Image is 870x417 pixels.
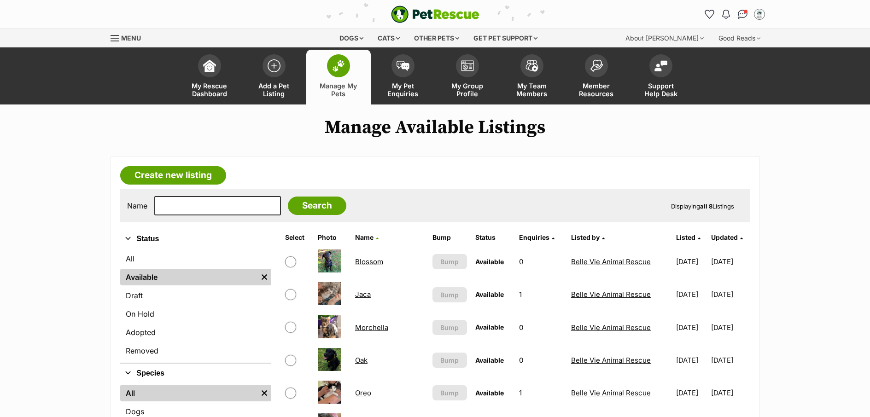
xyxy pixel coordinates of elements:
[671,203,734,210] span: Displaying Listings
[736,7,750,22] a: Conversations
[257,269,271,285] a: Remove filter
[120,250,271,267] a: All
[475,258,504,266] span: Available
[391,6,479,23] a: PetRescue
[571,233,600,241] span: Listed by
[519,233,555,241] a: Enquiries
[711,246,749,278] td: [DATE]
[515,278,566,310] td: 1
[519,233,549,241] span: translation missing: en.admin.listings.index.attributes.enquiries
[253,82,295,98] span: Add a Pet Listing
[371,29,406,47] div: Cats
[571,290,651,299] a: Belle Vie Animal Rescue
[432,385,467,400] button: Bump
[120,233,271,245] button: Status
[440,323,459,332] span: Bump
[571,356,651,365] a: Belle Vie Animal Rescue
[432,254,467,269] button: Bump
[526,60,538,72] img: team-members-icon-5396bd8760b3fe7c0b43da4ab00e1e3bb1a5d9ba89233759b79545d2d3fc5d0d.svg
[654,60,667,71] img: help-desk-icon-fdf02630f3aa405de69fd3d07c3f3aa587a6932b1a1747fa1d2bba05be0121f9.svg
[564,50,629,104] a: Member Resources
[120,269,257,285] a: Available
[440,257,459,266] span: Bump
[314,230,350,245] th: Photo
[120,166,226,185] a: Create new listing
[189,82,230,98] span: My Rescue Dashboard
[281,230,313,245] th: Select
[700,203,712,210] strong: all 8
[640,82,682,98] span: Support Help Desk
[355,290,371,299] a: Jaca
[257,385,271,401] a: Remove filter
[408,29,466,47] div: Other pets
[576,82,617,98] span: Member Resources
[120,342,271,359] a: Removed
[447,82,488,98] span: My Group Profile
[355,388,371,397] a: Oreo
[500,50,564,104] a: My Team Members
[515,377,566,409] td: 1
[711,278,749,310] td: [DATE]
[306,50,371,104] a: Manage My Pets
[121,34,141,42] span: Menu
[120,306,271,322] a: On Hold
[722,10,730,19] img: notifications-46538b983faf8c2785f20acdc204bb7945ddae34d4c08c2a6579f10ce5e182be.svg
[461,60,474,71] img: group-profile-icon-3fa3cf56718a62981997c0bc7e787c4b2cf8bcc04b72c1350f741eb67cf2f40e.svg
[120,385,257,401] a: All
[571,233,605,241] a: Listed by
[288,197,346,215] input: Search
[355,233,374,241] span: Name
[333,29,370,47] div: Dogs
[672,312,710,343] td: [DATE]
[515,344,566,376] td: 0
[203,59,216,72] img: dashboard-icon-eb2f2d2d3e046f16d808141f083e7271f6b2e854fb5c12c21221c1fb7104beca.svg
[571,388,651,397] a: Belle Vie Animal Rescue
[242,50,306,104] a: Add a Pet Listing
[355,257,383,266] a: Blossom
[472,230,514,245] th: Status
[711,344,749,376] td: [DATE]
[120,324,271,341] a: Adopted
[755,10,764,19] img: Belle Vie Animal Rescue profile pic
[672,344,710,376] td: [DATE]
[318,82,359,98] span: Manage My Pets
[355,233,379,241] a: Name
[268,59,280,72] img: add-pet-listing-icon-0afa8454b4691262ce3f59096e99ab1cd57d4a30225e0717b998d2c9b9846f56.svg
[467,29,544,47] div: Get pet support
[571,323,651,332] a: Belle Vie Animal Rescue
[397,61,409,71] img: pet-enquiries-icon-7e3ad2cf08bfb03b45e93fb7055b45f3efa6380592205ae92323e6603595dc1f.svg
[719,7,734,22] button: Notifications
[391,6,479,23] img: logo-e224e6f780fb5917bec1dbf3a21bbac754714ae5b6737aabdf751b685950b380.svg
[711,377,749,409] td: [DATE]
[711,233,738,241] span: Updated
[629,50,693,104] a: Support Help Desk
[712,29,767,47] div: Good Reads
[711,233,743,241] a: Updated
[590,59,603,72] img: member-resources-icon-8e73f808a243e03378d46382f2149f9095a855e16c252ad45f914b54edf8863c.svg
[120,287,271,304] a: Draft
[702,7,717,22] a: Favourites
[672,246,710,278] td: [DATE]
[432,287,467,302] button: Bump
[440,290,459,300] span: Bump
[672,377,710,409] td: [DATE]
[355,356,368,365] a: Oak
[440,355,459,365] span: Bump
[371,50,435,104] a: My Pet Enquiries
[440,388,459,398] span: Bump
[382,82,424,98] span: My Pet Enquiries
[432,320,467,335] button: Bump
[676,233,701,241] a: Listed
[120,249,271,363] div: Status
[435,50,500,104] a: My Group Profile
[332,60,345,72] img: manage-my-pets-icon-02211641906a0b7f246fdf0571729dbe1e7629f14944591b6c1af311fb30b64b.svg
[111,29,147,46] a: Menu
[515,312,566,343] td: 0
[672,278,710,310] td: [DATE]
[711,312,749,343] td: [DATE]
[619,29,710,47] div: About [PERSON_NAME]
[127,202,147,210] label: Name
[475,290,504,298] span: Available
[676,233,695,241] span: Listed
[120,367,271,379] button: Species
